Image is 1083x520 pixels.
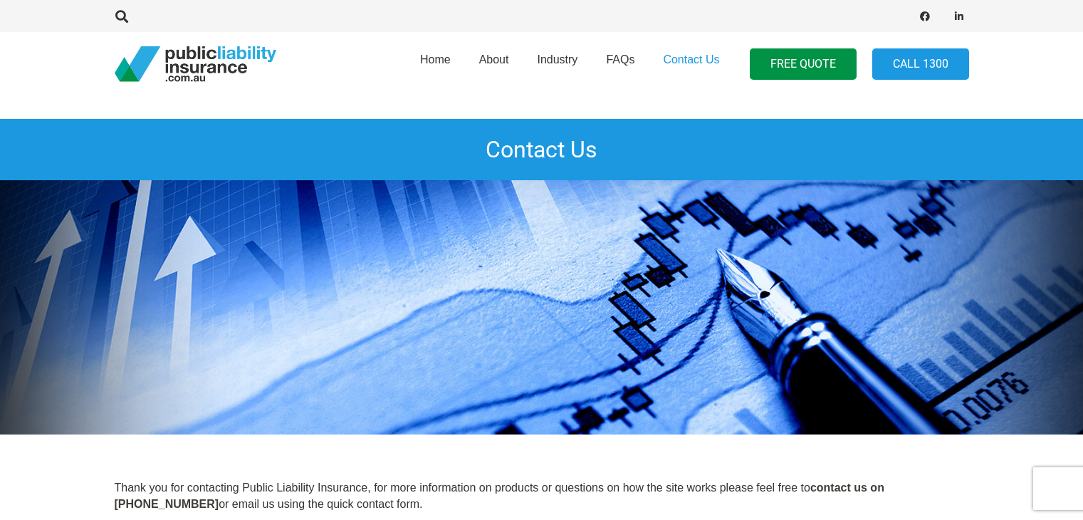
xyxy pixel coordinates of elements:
a: FREE QUOTE [750,48,857,80]
a: About [465,28,523,100]
span: About [479,53,509,66]
span: FAQs [606,53,634,66]
span: Home [420,53,451,66]
a: Home [406,28,465,100]
a: Call 1300 [872,48,969,80]
a: FAQs [592,28,649,100]
a: Facebook [915,6,935,26]
a: LinkedIn [949,6,969,26]
span: Contact Us [663,53,719,66]
span: Industry [537,53,577,66]
a: Industry [523,28,592,100]
a: Contact Us [649,28,733,100]
p: Thank you for contacting Public Liability Insurance, for more information on products or question... [115,480,969,512]
a: Search [108,10,137,23]
a: pli_logotransparent [115,46,276,82]
strong: contact us on [PHONE_NUMBER] [115,482,884,509]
